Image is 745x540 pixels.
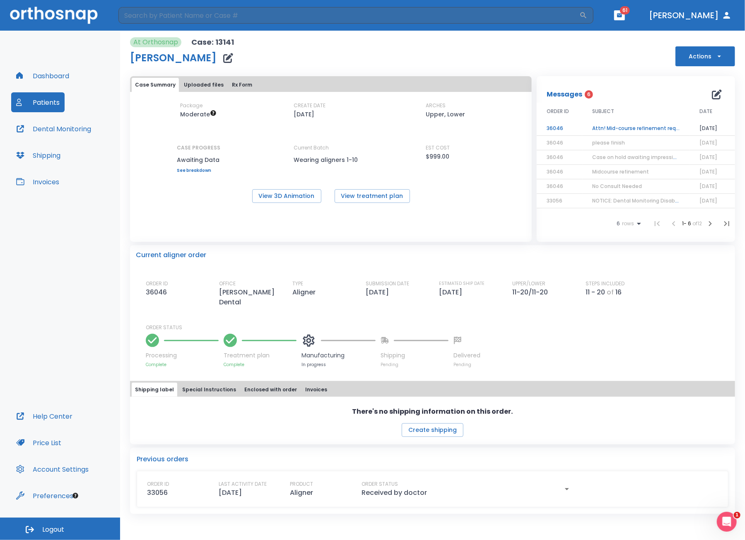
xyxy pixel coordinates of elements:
[11,433,66,453] button: Price List
[592,139,625,146] span: please finish
[301,351,376,360] p: Manufacturing
[512,280,545,287] p: UPPER/LOWER
[146,324,729,331] p: ORDER STATUS
[585,90,593,99] span: 6
[362,488,427,498] p: Received by doctor
[147,488,168,498] p: 33056
[381,351,448,360] p: Shipping
[146,362,219,368] p: Complete
[362,480,398,488] p: ORDER STATUS
[11,145,65,165] button: Shipping
[219,480,267,488] p: LAST ACTIVITY DATE
[646,8,735,23] button: [PERSON_NAME]
[402,423,463,437] button: Create shipping
[699,139,717,146] span: [DATE]
[72,492,79,499] div: Tooltip anchor
[547,139,563,146] span: 36046
[607,287,614,297] p: of
[11,92,65,112] button: Patients
[11,459,94,479] button: Account Settings
[11,486,78,506] button: Preferences
[615,287,622,297] p: 16
[294,109,314,119] p: [DATE]
[180,110,217,118] span: Up to 20 Steps (40 aligners)
[547,168,563,175] span: 36046
[381,362,448,368] p: Pending
[453,351,480,360] p: Delivered
[229,78,256,92] button: Rx Form
[146,351,219,360] p: Processing
[699,197,717,204] span: [DATE]
[294,102,325,109] p: CREATE DATE
[582,121,690,136] td: Attn! Mid-course refinement required
[366,287,392,297] p: [DATE]
[294,144,368,152] p: Current Batch
[292,287,319,297] p: Aligner
[252,189,321,203] button: View 3D Animation
[11,119,96,139] button: Dental Monitoring
[132,383,733,397] div: tabs
[699,183,717,190] span: [DATE]
[366,280,409,287] p: SUBMISSION DATE
[690,121,735,136] td: [DATE]
[301,362,376,368] p: In progress
[592,197,733,204] span: NOTICE: Dental Monitoring Disabled for [PERSON_NAME]
[699,154,717,161] span: [DATE]
[512,287,551,297] p: 11-20/11-20
[137,454,728,464] p: Previous orders
[118,7,579,24] input: Search by Patient Name or Case #
[133,37,178,47] p: At Orthosnap
[734,512,740,518] span: 1
[692,220,702,227] span: of 12
[241,383,300,397] button: Enclosed with order
[617,221,620,227] span: 6
[547,197,562,204] span: 33056
[219,488,242,498] p: [DATE]
[426,144,450,152] p: EST COST
[302,383,330,397] button: Invoices
[11,172,64,192] button: Invoices
[682,220,692,227] span: 1 - 6
[352,407,513,417] p: There's no shipping information on this order.
[224,362,297,368] p: Complete
[11,406,77,426] button: Help Center
[136,250,206,260] p: Current aligner order
[290,488,313,498] p: Aligner
[620,221,634,227] span: rows
[592,108,614,115] span: SUBJECT
[180,102,203,109] p: Package
[592,154,684,161] span: Case on hold awaiting impressions!
[179,383,239,397] button: Special Instructions
[547,154,563,161] span: 36046
[146,287,170,297] p: 36046
[620,6,630,14] span: 61
[426,152,450,162] p: $999.00
[592,183,642,190] span: No Consult Needed
[292,280,303,287] p: TYPE
[191,37,234,47] p: Case: 13141
[547,108,569,115] span: ORDER ID
[177,168,220,173] a: See breakdown
[290,480,313,488] p: PRODUCT
[453,362,480,368] p: Pending
[146,280,168,287] p: ORDER ID
[717,512,737,532] iframe: Intercom live chat
[42,525,64,534] span: Logout
[132,383,177,397] button: Shipping label
[132,78,179,92] button: Case Summary
[130,53,217,63] h1: [PERSON_NAME]
[181,78,227,92] button: Uploaded files
[426,102,446,109] p: ARCHES
[586,280,624,287] p: STEPS INCLUDED
[10,7,98,24] img: Orthosnap
[547,89,582,99] p: Messages
[219,280,236,287] p: OFFICE
[675,46,735,66] button: Actions
[177,155,220,165] p: Awaiting Data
